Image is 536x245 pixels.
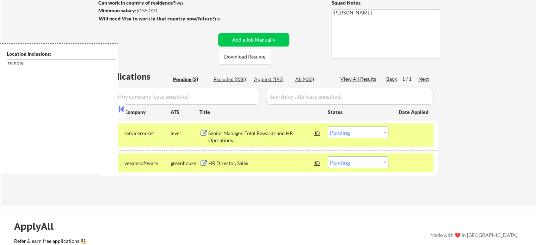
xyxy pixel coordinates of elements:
[98,7,216,14] div: $155,000
[124,109,171,116] div: Company
[219,49,271,65] button: Download Resume
[208,130,315,143] div: Senior Manager, Total Rewards and HR Operations
[171,130,199,137] div: lever
[124,160,171,167] div: veeamsoftware
[399,109,430,116] div: Date Applied
[171,160,199,167] div: greenhouse
[124,130,171,137] div: servicerocket
[101,88,259,105] input: Search by company (case sensitive)
[340,75,378,82] div: View All Results
[215,15,235,22] div: no
[418,75,430,82] div: Next
[14,220,62,232] div: ApplyAll
[173,76,208,83] div: Pending (2)
[314,157,321,169] div: JD
[386,75,398,82] div: Back
[314,127,321,139] div: JD
[7,50,115,57] div: Location Inclusions:
[98,7,136,13] strong: Minimum salary:
[402,75,418,82] div: 1 / 1
[101,72,171,81] div: Applications
[254,76,289,83] div: Applied (193)
[266,88,433,105] input: Search by title (case sensitive)
[171,109,199,116] div: ATS
[214,76,249,83] div: Excluded (238)
[218,33,289,47] button: Add a Job Manually
[295,76,331,83] div: All (433)
[199,109,321,116] div: Title
[99,16,216,22] strong: Will need Visa to work in that country now/future?:
[208,160,315,167] div: HR Director, Sales
[328,105,388,118] div: Status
